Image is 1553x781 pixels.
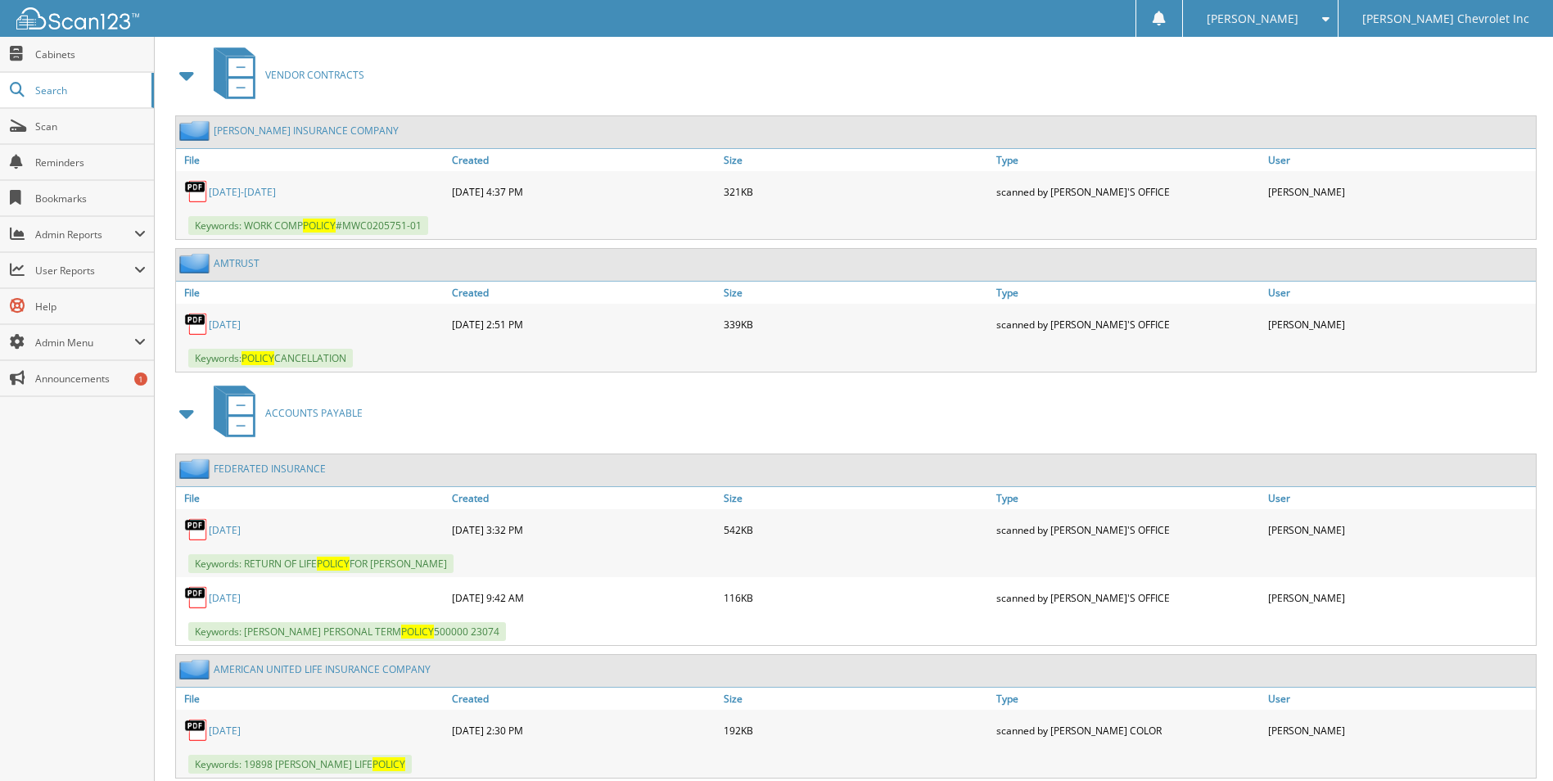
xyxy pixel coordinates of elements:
[448,513,720,546] div: [DATE] 3:32 PM
[1264,175,1536,208] div: [PERSON_NAME]
[720,282,991,304] a: Size
[720,487,991,509] a: Size
[992,175,1264,208] div: scanned by [PERSON_NAME]'S OFFICE
[188,622,506,641] span: Keywords: [PERSON_NAME] PERSONAL TERM 500000 23074
[204,43,364,107] a: VENDOR CONTRACTS
[1264,581,1536,614] div: [PERSON_NAME]
[992,487,1264,509] a: Type
[214,662,431,676] a: AMERICAN UNITED LIFE INSURANCE COMPANY
[448,308,720,341] div: [DATE] 2:51 PM
[179,120,214,141] img: folder2.png
[214,124,399,138] a: [PERSON_NAME] INSURANCE COMPANY
[1264,714,1536,747] div: [PERSON_NAME]
[188,216,428,235] span: Keywords: WORK COMP #MWC0205751-01
[188,349,353,368] span: Keywords: CANCELLATION
[720,513,991,546] div: 542KB
[720,714,991,747] div: 192KB
[1264,308,1536,341] div: [PERSON_NAME]
[209,185,276,199] a: [DATE]-[DATE]
[188,554,454,573] span: Keywords: RETURN OF LIFE FOR [PERSON_NAME]
[209,318,241,332] a: [DATE]
[35,372,146,386] span: Announcements
[1362,14,1529,24] span: [PERSON_NAME] Chevrolet Inc
[35,300,146,314] span: Help
[448,688,720,710] a: Created
[35,156,146,169] span: Reminders
[1207,14,1298,24] span: [PERSON_NAME]
[179,253,214,273] img: folder2.png
[1264,487,1536,509] a: User
[303,219,336,232] span: POLICY
[720,149,991,171] a: Size
[209,591,241,605] a: [DATE]
[372,757,405,771] span: POLICY
[720,581,991,614] div: 116KB
[35,228,134,242] span: Admin Reports
[176,282,448,304] a: File
[35,84,143,97] span: Search
[35,192,146,205] span: Bookmarks
[992,688,1264,710] a: Type
[179,458,214,479] img: folder2.png
[176,149,448,171] a: File
[448,149,720,171] a: Created
[184,718,209,743] img: PDF.png
[992,308,1264,341] div: scanned by [PERSON_NAME]'S OFFICE
[992,581,1264,614] div: scanned by [PERSON_NAME]'S OFFICE
[992,513,1264,546] div: scanned by [PERSON_NAME]'S OFFICE
[401,625,434,639] span: POLICY
[209,523,241,537] a: [DATE]
[184,312,209,336] img: PDF.png
[317,557,350,571] span: POLICY
[992,714,1264,747] div: scanned by [PERSON_NAME] COLOR
[1264,513,1536,546] div: [PERSON_NAME]
[720,308,991,341] div: 339KB
[448,581,720,614] div: [DATE] 9:42 AM
[720,688,991,710] a: Size
[265,406,363,420] span: ACCOUNTS PAYABLE
[992,149,1264,171] a: Type
[448,175,720,208] div: [DATE] 4:37 PM
[1264,282,1536,304] a: User
[204,381,363,445] a: ACCOUNTS PAYABLE
[35,336,134,350] span: Admin Menu
[209,724,241,738] a: [DATE]
[1264,149,1536,171] a: User
[1264,688,1536,710] a: User
[176,688,448,710] a: File
[16,7,139,29] img: scan123-logo-white.svg
[214,256,260,270] a: AMTRUST
[242,351,274,365] span: POLICY
[992,282,1264,304] a: Type
[1471,702,1553,781] iframe: Chat Widget
[188,755,412,774] span: Keywords: 19898 [PERSON_NAME] LIFE
[448,714,720,747] div: [DATE] 2:30 PM
[720,175,991,208] div: 321KB
[176,487,448,509] a: File
[184,179,209,204] img: PDF.png
[179,659,214,679] img: folder2.png
[134,372,147,386] div: 1
[265,68,364,82] span: VENDOR CONTRACTS
[448,282,720,304] a: Created
[214,462,326,476] a: FEDERATED INSURANCE
[184,585,209,610] img: PDF.png
[35,47,146,61] span: Cabinets
[35,264,134,278] span: User Reports
[184,517,209,542] img: PDF.png
[35,120,146,133] span: Scan
[448,487,720,509] a: Created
